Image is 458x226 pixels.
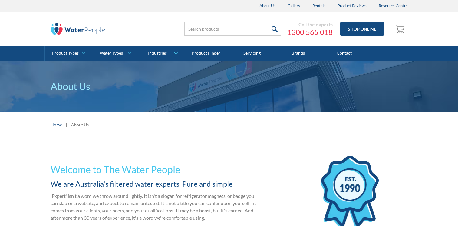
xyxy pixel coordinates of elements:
div: Call the experts [287,22,333,28]
div: Industries [148,51,167,56]
img: The Water People [51,23,105,35]
a: Water Types [91,46,137,61]
p: 'Expert' isn't a word we throw around lightly. It isn't a slogan for refrigerator magnets, or bad... [51,192,257,221]
a: Brands [275,46,321,61]
div: Product Types [52,51,79,56]
a: Servicing [229,46,275,61]
a: Shop Online [340,22,384,36]
a: Contact [321,46,367,61]
a: Open cart [393,22,408,36]
input: Search products [184,22,281,36]
p: About Us [51,79,408,94]
a: Home [51,121,62,128]
a: 1300 565 018 [287,28,333,37]
img: shopping cart [395,24,406,34]
div: | [65,121,68,128]
a: Product Finder [183,46,229,61]
a: Product Types [45,46,91,61]
a: Industries [137,46,183,61]
div: Water Types [100,51,123,56]
h2: We are Australia's filtered water experts. Pure and simple [51,178,257,189]
div: About Us [71,121,89,128]
h1: Welcome to The Water People [51,162,257,177]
